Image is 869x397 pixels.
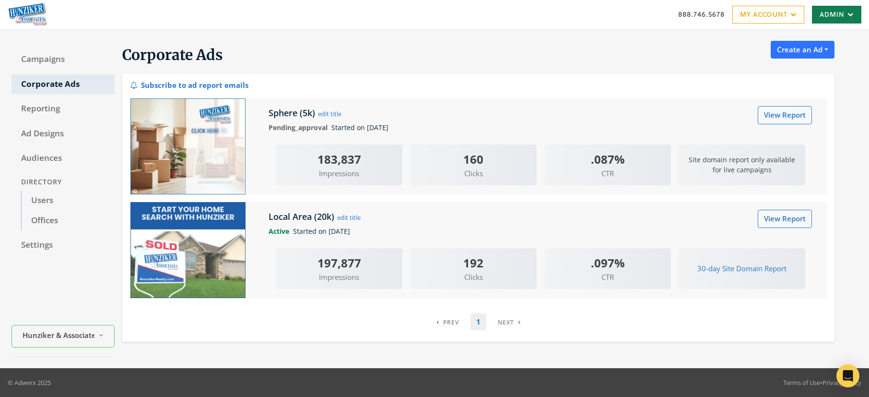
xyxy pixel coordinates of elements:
[678,9,725,19] a: 888.746.5678
[679,150,805,180] p: Site domain report only available for live campaigns
[410,150,537,168] div: 160
[431,313,527,330] nav: pagination
[261,122,820,133] div: Started on [DATE]
[12,99,115,119] a: Reporting
[544,150,671,168] div: .087%
[822,378,861,387] a: Privacy Policy
[269,123,331,132] span: Pending_approval
[12,235,115,255] a: Settings
[12,173,115,191] div: Directory
[317,108,342,119] button: edit title
[276,150,402,168] div: 183,837
[261,226,820,237] div: Started on [DATE]
[276,272,402,283] span: Impressions
[122,46,223,64] span: Corporate Ads
[269,227,293,236] span: Active
[783,378,820,387] a: Terms of Use
[8,2,48,26] img: Adwerx
[470,313,486,330] a: 1
[771,41,834,59] button: Create an Ad
[544,168,671,179] span: CTR
[836,364,859,387] div: Open Intercom Messenger
[783,378,861,387] div: •
[130,78,248,91] div: Subscribe to ad report emails
[12,49,115,70] a: Campaigns
[812,6,861,24] a: Admin
[758,210,812,228] a: View Report
[410,254,537,272] div: 192
[12,74,115,95] a: Corporate Ads
[12,148,115,168] a: Audiences
[337,212,361,223] button: edit title
[269,107,317,119] h5: Sphere (5k)
[130,202,246,298] img: Local Area (20k)
[12,325,115,348] button: Hunziker & Associates
[691,260,793,277] button: 30-day Site Domain Report
[544,254,671,272] div: .097%
[276,254,402,272] div: 197,877
[8,378,51,387] p: © Adwerx 2025
[410,168,537,179] span: Clicks
[130,98,246,194] img: Sphere (5k)
[758,106,812,124] a: View Report
[276,168,402,179] span: Impressions
[12,124,115,144] a: Ad Designs
[410,272,537,283] span: Clicks
[269,211,337,222] h5: Local Area (20k)
[732,6,804,24] a: My Account
[23,330,94,341] span: Hunziker & Associates
[21,211,115,231] a: Offices
[544,272,671,283] span: CTR
[21,191,115,211] a: Users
